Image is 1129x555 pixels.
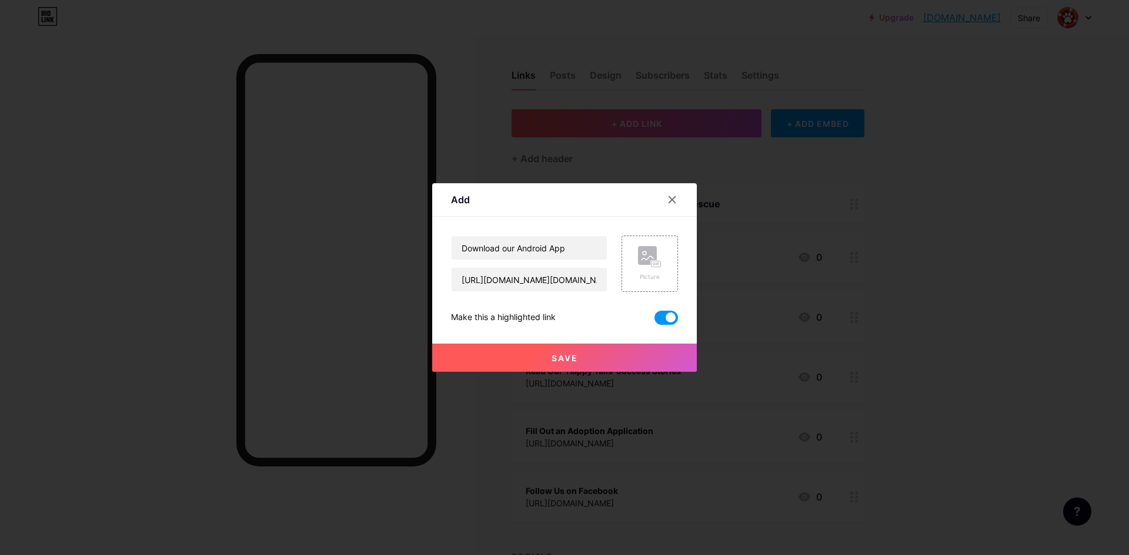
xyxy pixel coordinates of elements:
[451,193,470,207] div: Add
[432,344,697,372] button: Save
[638,273,662,281] div: Picture
[451,311,556,325] div: Make this a highlighted link
[452,236,607,260] input: Title
[552,353,578,363] span: Save
[452,268,607,291] input: URL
